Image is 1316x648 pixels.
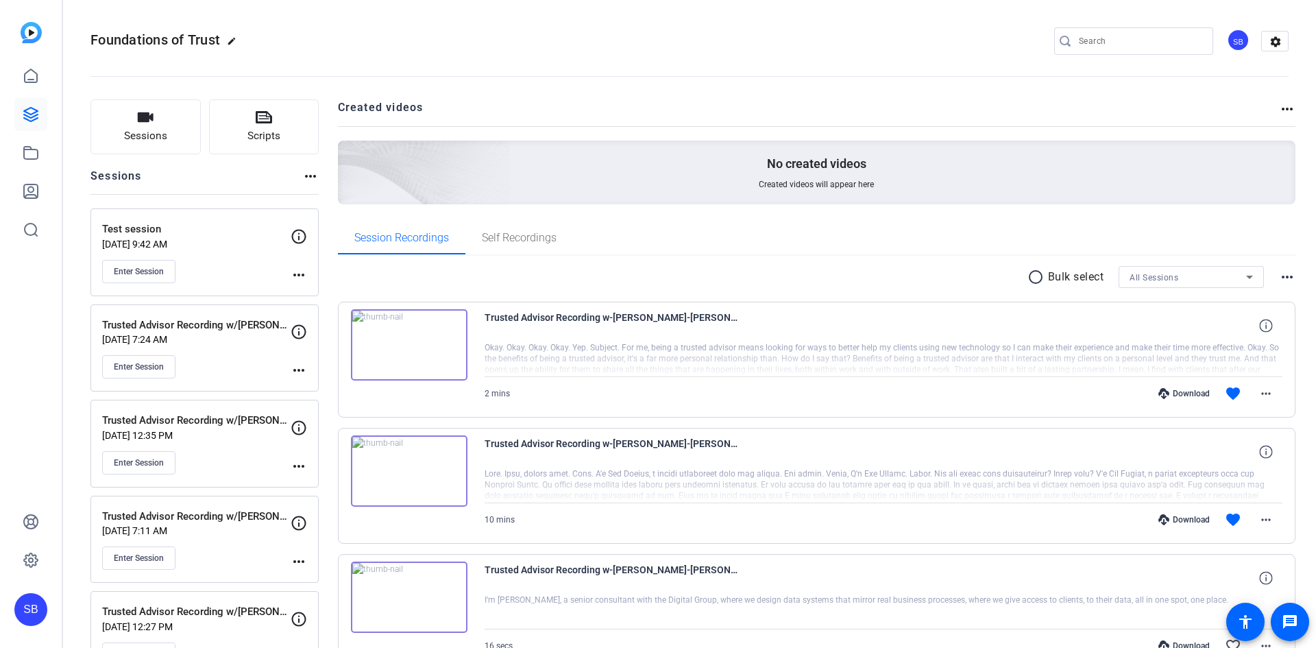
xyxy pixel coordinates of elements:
p: Trusted Advisor Recording w/[PERSON_NAME] [102,413,291,429]
mat-icon: more_horiz [291,267,307,283]
h2: Sessions [90,168,142,194]
mat-icon: more_horiz [291,362,307,379]
img: thumb-nail [351,309,467,381]
button: Enter Session [102,260,175,283]
span: Self Recordings [482,232,557,243]
span: Enter Session [114,266,164,277]
button: Sessions [90,99,201,154]
button: Scripts [209,99,319,154]
p: [DATE] 7:11 AM [102,525,291,536]
p: [DATE] 12:27 PM [102,621,291,632]
mat-icon: edit [227,36,243,53]
p: Bulk select [1048,269,1104,285]
mat-icon: more_horiz [291,458,307,475]
span: Trusted Advisor Recording w-[PERSON_NAME]-[PERSON_NAME]-2025-08-21-10-30-09-771-0 [485,309,738,342]
p: Trusted Advisor Recording w/[PERSON_NAME] [102,604,291,620]
span: Enter Session [114,457,164,468]
mat-icon: more_horiz [1258,512,1274,528]
span: Trusted Advisor Recording w-[PERSON_NAME]-[PERSON_NAME]-2025-08-21-10-19-35-986-0 [485,435,738,468]
img: blue-gradient.svg [21,22,42,43]
p: Trusted Advisor Recording w/[PERSON_NAME] [102,317,291,333]
mat-icon: favorite [1225,512,1241,528]
input: Search [1079,33,1202,49]
mat-icon: favorite [1225,385,1241,402]
span: 2 mins [485,389,510,398]
button: Enter Session [102,451,175,475]
mat-icon: radio_button_unchecked [1027,269,1048,285]
span: Trusted Advisor Recording w-[PERSON_NAME]-[PERSON_NAME]-2025-08-21-10-18-08-959-0 [485,562,738,595]
h2: Created videos [338,99,1280,126]
p: [DATE] 9:42 AM [102,239,291,250]
mat-icon: more_horiz [1279,269,1295,285]
span: 10 mins [485,515,515,525]
button: Enter Session [102,547,175,570]
span: Foundations of Trust [90,32,220,48]
ngx-avatar: Steven Bernucci [1227,29,1251,53]
div: Download [1151,388,1217,399]
div: SB [1227,29,1250,51]
p: [DATE] 7:24 AM [102,334,291,345]
p: Test session [102,221,291,237]
span: Enter Session [114,553,164,564]
img: thumb-nail [351,435,467,507]
span: Created videos will appear here [759,179,874,190]
img: Creted videos background [184,5,511,302]
p: [DATE] 12:35 PM [102,430,291,441]
p: No created videos [767,156,866,172]
mat-icon: more_horiz [291,553,307,570]
img: thumb-nail [351,562,467,633]
span: All Sessions [1130,273,1178,283]
span: Scripts [247,128,280,144]
mat-icon: more_horiz [1279,101,1295,117]
span: Session Recordings [354,232,449,243]
mat-icon: message [1282,614,1298,630]
span: Enter Session [114,361,164,372]
div: Download [1151,514,1217,525]
span: Sessions [124,128,167,144]
mat-icon: more_horiz [302,168,319,184]
button: Enter Session [102,355,175,379]
mat-icon: settings [1262,32,1289,52]
mat-icon: accessibility [1237,614,1254,630]
mat-icon: more_horiz [1258,385,1274,402]
p: Trusted Advisor Recording w/[PERSON_NAME] [102,509,291,525]
div: SB [14,593,47,626]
